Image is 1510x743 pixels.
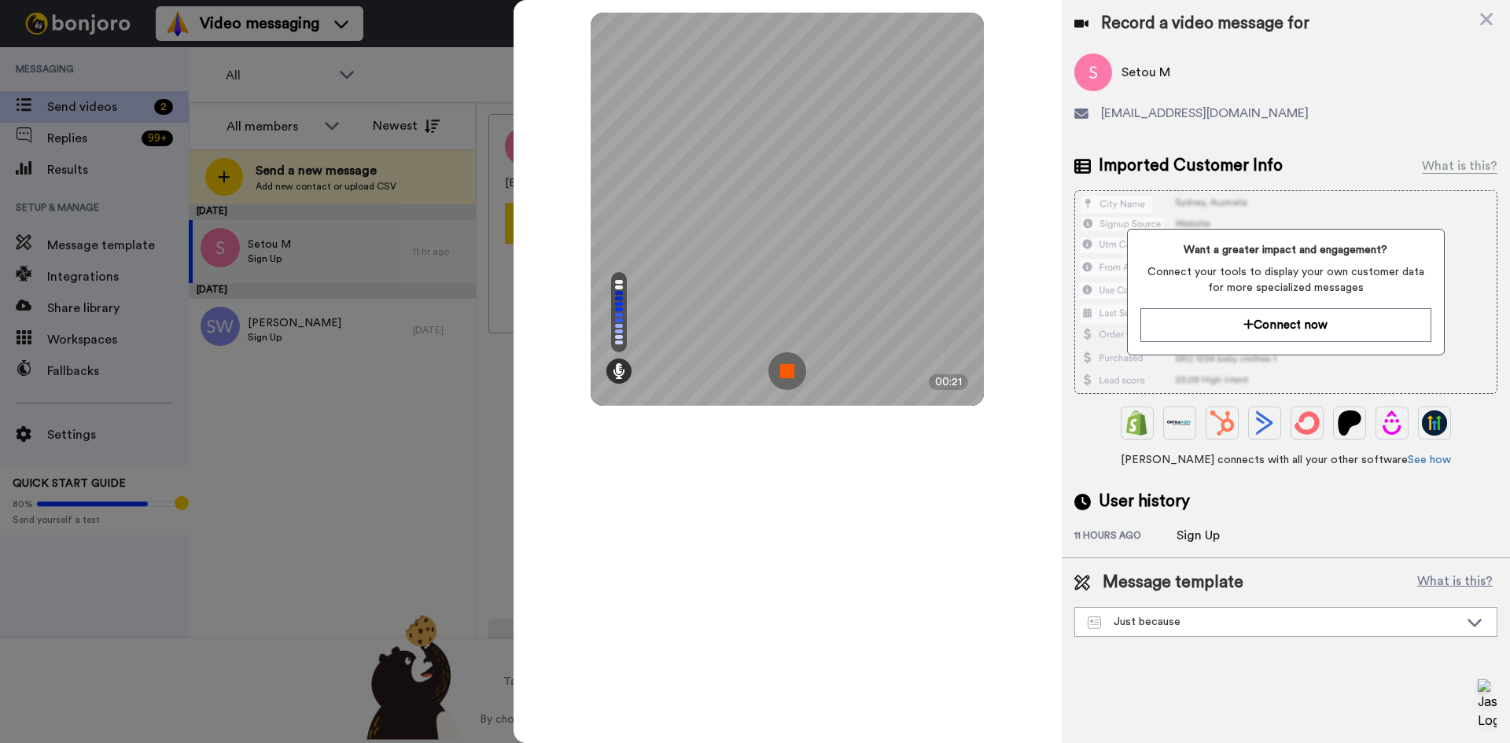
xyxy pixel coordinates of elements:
[1088,616,1101,629] img: Message-temps.svg
[1088,614,1459,630] div: Just because
[1295,410,1320,436] img: ConvertKit
[1408,454,1451,465] a: See how
[1422,156,1497,175] div: What is this?
[768,352,806,390] img: ic_record_stop.svg
[929,374,968,390] div: 00:21
[1337,410,1362,436] img: Patreon
[1099,154,1283,178] span: Imported Customer Info
[1379,410,1405,436] img: Drip
[1125,410,1150,436] img: Shopify
[1140,242,1431,258] span: Want a greater impact and engagement?
[1177,526,1255,545] div: Sign Up
[1101,104,1309,123] span: [EMAIL_ADDRESS][DOMAIN_NAME]
[1074,529,1177,545] div: 11 hours ago
[1099,490,1190,513] span: User history
[1412,571,1497,594] button: What is this?
[1140,264,1431,296] span: Connect your tools to display your own customer data for more specialized messages
[1074,452,1497,468] span: [PERSON_NAME] connects with all your other software
[1167,410,1192,436] img: Ontraport
[1140,308,1431,342] button: Connect now
[1210,410,1235,436] img: Hubspot
[1422,410,1447,436] img: GoHighLevel
[1103,571,1243,594] span: Message template
[1252,410,1277,436] img: ActiveCampaign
